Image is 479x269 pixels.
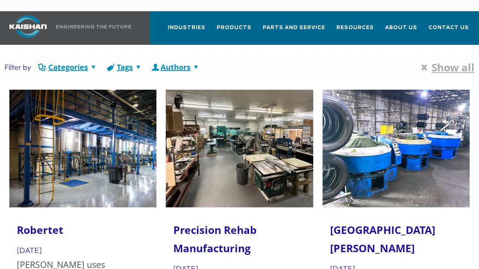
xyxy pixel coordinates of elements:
[336,24,374,32] span: Resources
[217,24,251,32] span: Products
[105,62,144,72] a: Tags
[150,62,201,72] a: Authors
[173,223,257,255] a: Precision Rehab Manufacturing
[417,62,475,73] a: Show all
[17,223,63,237] a: Robertet
[263,18,325,43] a: Parts and Service
[168,24,205,32] span: Industries
[56,25,131,28] img: Engineering the future
[37,62,100,72] a: Categories
[385,18,417,43] a: About Us
[17,245,42,255] span: [DATE]
[336,18,374,43] a: Resources
[428,24,469,32] span: Contact Us
[428,18,469,43] a: Contact Us
[263,24,325,32] span: Parts and Service
[385,24,417,32] span: About Us
[168,18,205,43] a: Industries
[4,62,31,73] li: Filter by
[330,223,435,255] a: [GEOGRAPHIC_DATA][PERSON_NAME]
[217,18,251,43] a: Products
